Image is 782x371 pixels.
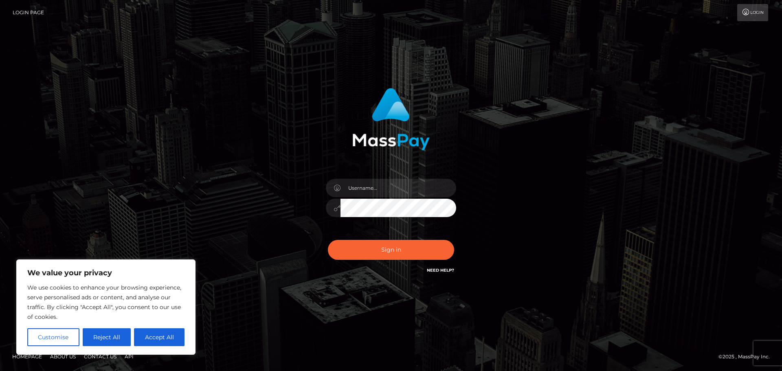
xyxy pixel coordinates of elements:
[737,4,768,21] a: Login
[427,268,454,273] a: Need Help?
[81,350,120,363] a: Contact Us
[134,328,185,346] button: Accept All
[27,268,185,278] p: We value your privacy
[352,88,430,150] img: MassPay Login
[83,328,131,346] button: Reject All
[27,283,185,322] p: We use cookies to enhance your browsing experience, serve personalised ads or content, and analys...
[9,350,45,363] a: Homepage
[328,240,454,260] button: Sign in
[121,350,137,363] a: API
[13,4,44,21] a: Login Page
[340,179,456,197] input: Username...
[27,328,79,346] button: Customise
[718,352,776,361] div: © 2025 , MassPay Inc.
[47,350,79,363] a: About Us
[16,259,195,355] div: We value your privacy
